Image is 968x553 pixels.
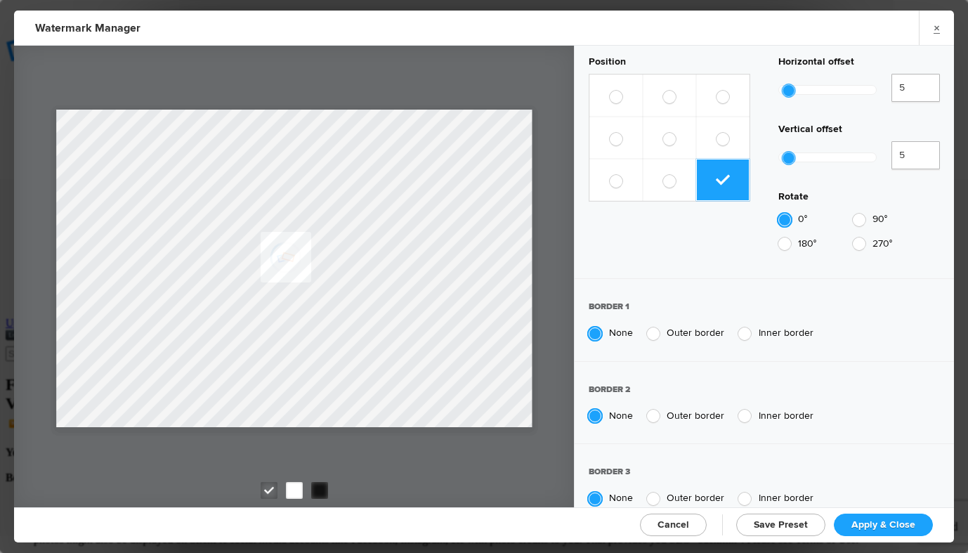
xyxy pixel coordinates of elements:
span: 270° [872,238,892,249]
span: Outer border [667,492,724,504]
span: Outer border [667,327,724,339]
span: Border 3 [589,467,630,490]
span: 180° [798,238,816,249]
span: 90° [872,213,887,225]
span: Apply & Close [851,519,915,531]
span: Border 2 [589,384,630,408]
a: × [919,11,954,45]
span: Border 1 [589,301,629,325]
span: Horizontal offset [778,56,854,74]
span: 0° [798,213,807,225]
a: Apply & Close [834,514,933,536]
span: Inner border [759,327,813,339]
span: None [609,410,633,422]
span: Position [589,56,626,74]
span: None [609,327,633,339]
span: Vertical offset [778,123,842,141]
h2: Watermark Manager [35,11,613,46]
span: Rotate [778,190,809,209]
span: Inner border [759,410,813,422]
span: None [609,492,633,504]
span: Outer border [667,410,724,422]
span: Cancel [658,519,689,531]
a: Cancel [640,514,707,536]
span: Inner border [759,492,813,504]
span: Save Preset [754,519,808,531]
a: Save Preset [736,514,825,536]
